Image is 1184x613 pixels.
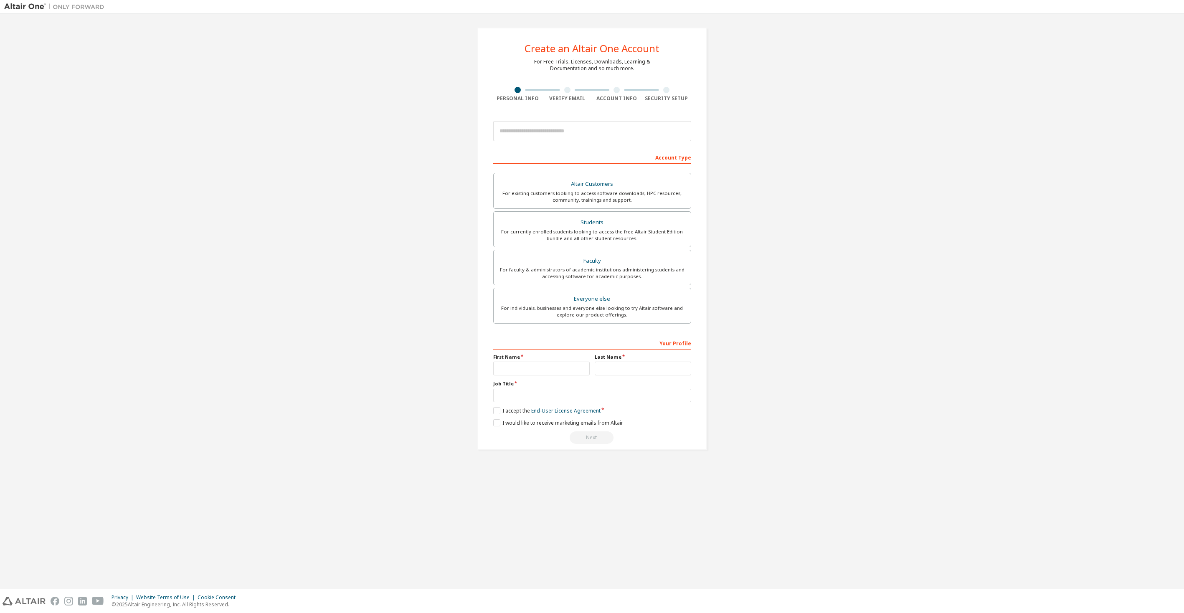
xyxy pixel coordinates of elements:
[4,3,109,11] img: Altair One
[499,255,686,267] div: Faculty
[493,407,601,414] label: I accept the
[198,594,241,601] div: Cookie Consent
[78,597,87,605] img: linkedin.svg
[499,266,686,280] div: For faculty & administrators of academic institutions administering students and accessing softwa...
[592,95,642,102] div: Account Info
[51,597,59,605] img: facebook.svg
[525,43,659,53] div: Create an Altair One Account
[493,431,691,444] div: Read and acccept EULA to continue
[499,293,686,305] div: Everyone else
[112,601,241,608] p: © 2025 Altair Engineering, Inc. All Rights Reserved.
[499,178,686,190] div: Altair Customers
[493,419,623,426] label: I would like to receive marketing emails from Altair
[64,597,73,605] img: instagram.svg
[493,336,691,350] div: Your Profile
[493,354,590,360] label: First Name
[493,380,691,387] label: Job Title
[493,95,543,102] div: Personal Info
[3,597,46,605] img: altair_logo.svg
[595,354,691,360] label: Last Name
[499,228,686,242] div: For currently enrolled students looking to access the free Altair Student Edition bundle and all ...
[136,594,198,601] div: Website Terms of Use
[499,190,686,203] div: For existing customers looking to access software downloads, HPC resources, community, trainings ...
[499,305,686,318] div: For individuals, businesses and everyone else looking to try Altair software and explore our prod...
[112,594,136,601] div: Privacy
[92,597,104,605] img: youtube.svg
[499,217,686,228] div: Students
[493,150,691,164] div: Account Type
[543,95,592,102] div: Verify Email
[531,407,601,414] a: End-User License Agreement
[534,58,650,72] div: For Free Trials, Licenses, Downloads, Learning & Documentation and so much more.
[641,95,691,102] div: Security Setup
